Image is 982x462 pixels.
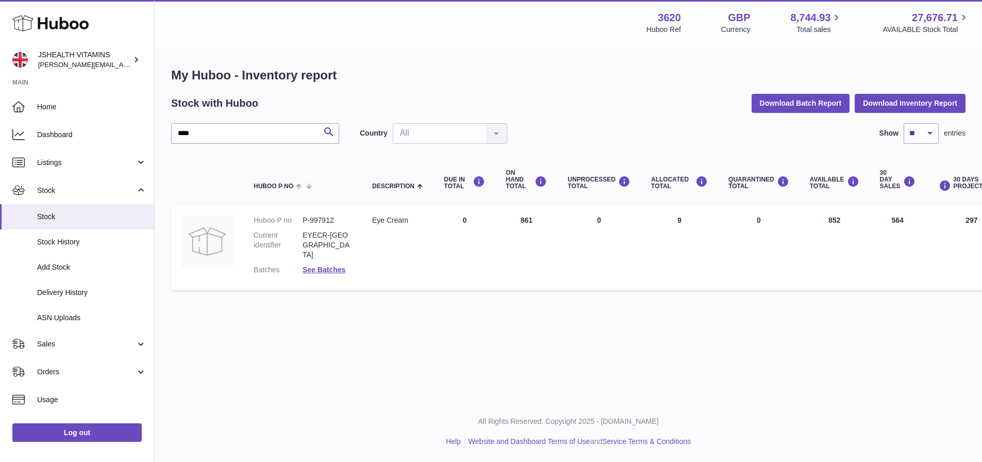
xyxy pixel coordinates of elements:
a: Log out [12,423,142,442]
td: 9 [641,205,718,290]
h2: Stock with Huboo [171,96,258,110]
a: Help [446,437,461,445]
a: 27,676.71 AVAILABLE Stock Total [883,11,970,35]
div: DUE IN TOTAL [444,176,485,190]
span: Huboo P no [254,183,293,190]
img: product image [181,216,233,267]
td: 861 [495,205,557,290]
div: 30 DAY SALES [880,170,916,190]
td: 564 [870,205,926,290]
span: Stock [37,212,146,222]
p: All Rights Reserved. Copyright 2025 - [DOMAIN_NAME] [163,417,974,426]
label: Show [879,128,898,138]
h1: My Huboo - Inventory report [171,67,966,84]
dt: Current identifier [254,230,303,260]
span: [PERSON_NAME][EMAIL_ADDRESS][DOMAIN_NAME] [38,60,207,69]
span: Stock [37,186,136,195]
div: QUARANTINED Total [728,176,789,190]
label: Country [360,128,388,138]
div: ALLOCATED Total [651,176,708,190]
div: ON HAND Total [506,170,547,190]
a: See Batches [303,266,345,274]
a: Service Terms & Conditions [602,437,691,445]
span: entries [944,128,966,138]
div: Huboo Ref [646,25,681,35]
span: ASN Uploads [37,313,146,323]
li: and [465,437,691,447]
span: Usage [37,395,146,405]
div: Eye Cream [372,216,423,225]
span: Description [372,183,414,190]
td: 0 [557,205,641,290]
span: 0 [757,216,761,224]
span: Add Stock [37,262,146,272]
td: 0 [434,205,495,290]
button: Download Inventory Report [855,94,966,112]
dd: EYECR-[GEOGRAPHIC_DATA] [303,230,352,260]
div: Currency [721,25,751,35]
div: AVAILABLE Total [810,176,859,190]
td: 852 [800,205,870,290]
span: Sales [37,339,136,349]
span: Listings [37,158,136,168]
div: JSHEALTH VITAMINS [38,50,131,70]
span: Dashboard [37,130,146,140]
strong: GBP [728,11,750,25]
div: UNPROCESSED Total [568,176,630,190]
dt: Huboo P no [254,216,303,225]
span: 8,744.93 [791,11,831,25]
span: 27,676.71 [912,11,958,25]
button: Download Batch Report [752,94,850,112]
a: Website and Dashboard Terms of Use [469,437,590,445]
span: Orders [37,367,136,377]
img: francesca@jshealthvitamins.com [12,52,28,68]
span: Home [37,102,146,112]
span: Total sales [796,25,842,35]
span: Delivery History [37,288,146,298]
strong: 3620 [658,11,681,25]
span: AVAILABLE Stock Total [883,25,970,35]
dt: Batches [254,265,303,275]
span: Stock History [37,237,146,247]
dd: P-997912 [303,216,352,225]
a: 8,744.93 Total sales [791,11,843,35]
